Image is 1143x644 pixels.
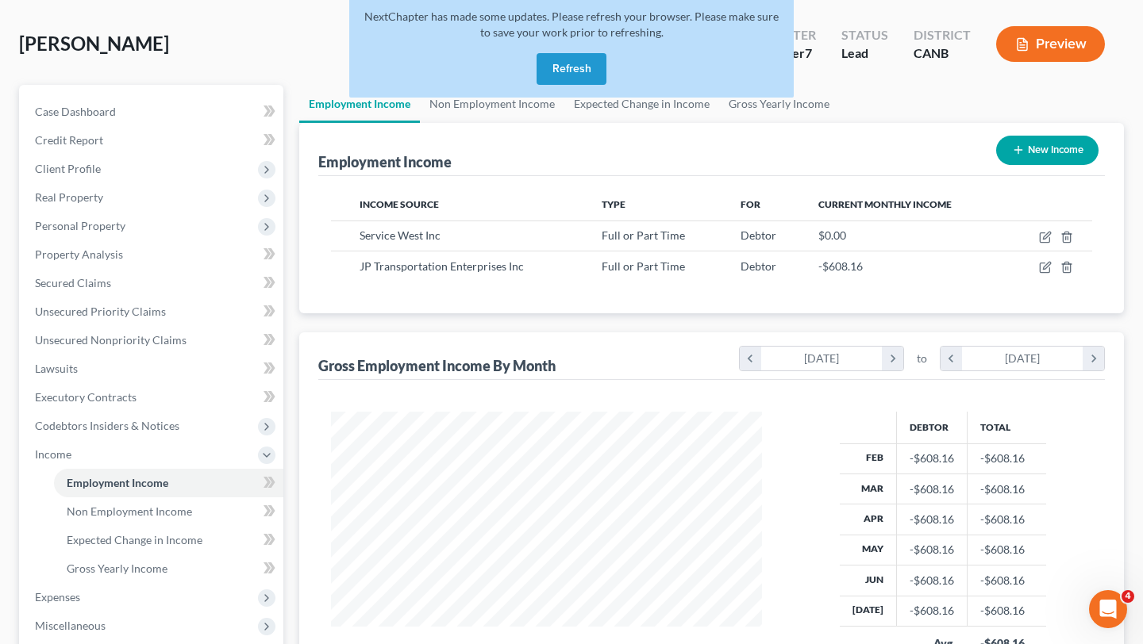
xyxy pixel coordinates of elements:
td: -$608.16 [968,565,1046,596]
span: Unsecured Priority Claims [35,305,166,318]
span: Case Dashboard [35,105,116,118]
a: Gross Yearly Income [54,554,283,583]
th: Jun [840,565,897,596]
span: Personal Property [35,219,125,232]
td: -$608.16 [968,596,1046,626]
span: Full or Part Time [602,259,685,273]
button: New Income [996,136,1099,165]
span: Current Monthly Income [818,198,952,210]
a: Expected Change in Income [54,526,283,554]
div: -$608.16 [910,512,954,527]
th: [DATE] [840,596,897,626]
span: Miscellaneous [35,619,106,632]
i: chevron_right [882,347,903,370]
span: Gross Yearly Income [67,562,167,575]
span: $0.00 [818,228,846,242]
td: -$608.16 [968,473,1046,504]
td: -$608.16 [968,535,1046,565]
div: Status [841,26,888,44]
a: Case Dashboard [22,98,283,126]
div: -$608.16 [910,450,954,466]
a: Employment Income [299,85,420,123]
a: Executory Contracts [22,383,283,412]
a: Secured Claims [22,269,283,297]
a: Non Employment Income [54,497,283,526]
div: Lead [841,44,888,63]
span: Executory Contracts [35,390,137,404]
div: District [914,26,971,44]
i: chevron_left [740,347,761,370]
div: -$608.16 [910,481,954,497]
span: JP Transportation Enterprises Inc [360,259,524,273]
th: Total [968,412,1046,443]
span: Property Analysis [35,247,123,261]
span: -$608.16 [818,259,863,273]
span: Expected Change in Income [67,533,202,546]
span: 4 [1122,590,1134,603]
div: -$608.16 [910,542,954,558]
span: Lawsuits [35,362,78,375]
span: Income [35,447,71,461]
span: Full or Part Time [602,228,685,242]
span: Debtor [741,259,776,273]
i: chevron_left [941,347,962,370]
a: Property Analysis [22,240,283,269]
span: NextChapter has made some updates. Please refresh your browser. Please make sure to save your wor... [364,10,779,39]
span: Unsecured Nonpriority Claims [35,333,187,347]
span: Non Employment Income [67,504,192,518]
span: Secured Claims [35,276,111,289]
span: Service West Inc [360,228,441,242]
iframe: Intercom live chat [1089,590,1127,628]
a: Unsecured Nonpriority Claims [22,326,283,355]
a: Lawsuits [22,355,283,383]
div: CANB [914,44,971,63]
span: Expenses [35,590,80,604]
div: [DATE] [962,347,1083,370]
div: Employment Income [318,152,452,171]
button: Preview [996,26,1105,62]
div: Gross Employment Income By Month [318,356,556,375]
th: Debtor [897,412,968,443]
span: Codebtors Insiders & Notices [35,419,179,432]
i: chevron_right [1083,347,1104,370]
td: -$608.16 [968,504,1046,535]
th: Mar [840,473,897,504]
span: to [917,351,927,366]
th: May [840,535,897,565]
span: Debtor [741,228,776,242]
button: Refresh [537,53,606,85]
span: Real Property [35,190,103,204]
div: -$608.16 [910,603,954,619]
th: Apr [840,504,897,535]
span: Type [602,198,625,210]
span: Income Source [360,198,439,210]
span: For [741,198,760,210]
a: Employment Income [54,469,283,497]
div: -$608.16 [910,573,954,588]
th: Feb [840,443,897,473]
span: Employment Income [67,476,168,489]
a: Unsecured Priority Claims [22,297,283,326]
td: -$608.16 [968,443,1046,473]
span: 7 [805,45,812,60]
span: Credit Report [35,133,103,147]
a: Credit Report [22,126,283,155]
div: [DATE] [761,347,883,370]
span: Client Profile [35,162,101,175]
span: [PERSON_NAME] [19,32,169,55]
